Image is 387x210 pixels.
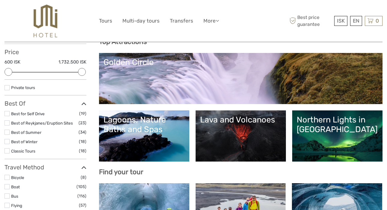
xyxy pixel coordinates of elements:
[11,85,35,90] a: Private tours
[79,147,86,154] span: (18)
[297,115,378,157] a: Northern Lights in [GEOGRAPHIC_DATA]
[79,202,86,209] span: (57)
[11,130,41,135] a: Best of Summer
[4,100,86,107] h3: Best Of
[103,57,378,100] a: Golden Circle
[288,14,333,27] span: Best price guarantee
[79,138,86,145] span: (18)
[34,5,57,37] img: 526-1e775aa5-7374-4589-9d7e-5793fb20bdfc_logo_big.jpg
[4,48,86,56] h3: Price
[11,149,35,153] a: Classic Tours
[8,11,68,15] p: We're away right now. Please check back later!
[11,203,22,208] a: Flying
[81,174,86,181] span: (8)
[103,115,185,157] a: Lagoons, Nature Baths and Spas
[4,59,20,65] label: 600 ISK
[11,184,20,189] a: Boat
[103,57,378,67] div: Golden Circle
[99,17,112,25] a: Tours
[337,18,345,24] span: ISK
[99,168,143,176] b: Find your tour
[76,183,86,190] span: (105)
[11,139,37,144] a: Best of Winter
[203,17,219,25] a: More
[4,164,86,171] h3: Travel Method
[69,9,76,17] button: Open LiveChat chat widget
[58,59,86,65] label: 1.732.500 ISK
[77,193,86,199] span: (116)
[11,194,18,199] a: Bus
[200,115,281,157] a: Lava and Volcanoes
[170,17,193,25] a: Transfers
[11,121,73,125] a: Best of Reykjanes/Eruption Sites
[79,110,86,117] span: (19)
[79,119,86,126] span: (23)
[122,17,160,25] a: Multi-day tours
[79,129,86,136] span: (34)
[11,111,45,116] a: Best for Self Drive
[200,115,281,125] div: Lava and Volcanoes
[350,16,362,26] div: EN
[11,175,24,180] a: Bicycle
[297,115,378,134] div: Northern Lights in [GEOGRAPHIC_DATA]
[103,115,185,134] div: Lagoons, Nature Baths and Spas
[375,18,380,24] span: 0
